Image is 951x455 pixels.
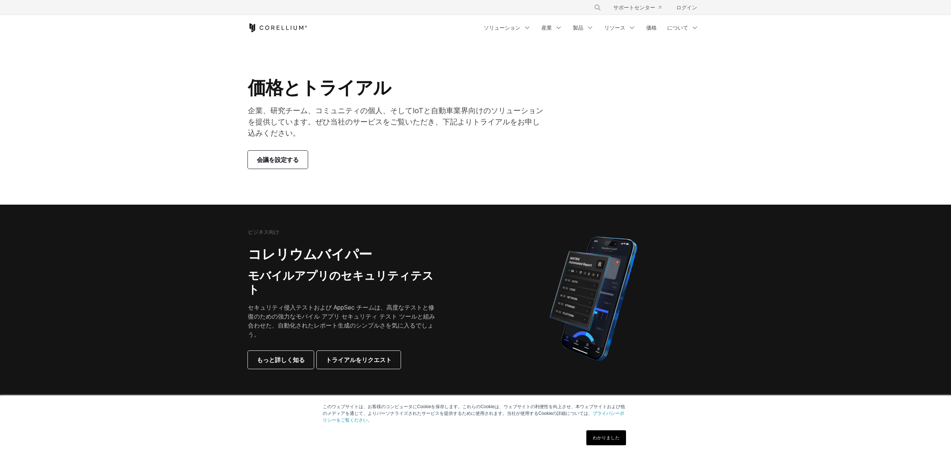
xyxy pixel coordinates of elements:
[248,229,279,235] font: ビジネス向け
[537,233,650,364] img: Corellium MATRIX は、iPhone 上でセキュリティ カテゴリ全体にわたるアプリの脆弱性テスト結果を自動的にレポートします。
[585,1,703,14] div: ナビゲーションメニュー
[257,156,299,163] font: 会議を設定する
[257,356,305,364] font: もっと詳しく知る
[248,351,314,369] a: もっと詳しく知る
[573,24,583,31] font: 製品
[248,304,435,338] font: セキュリティ侵入テストおよび AppSec チームは、高度なテストと修復のための強力なモバイル アプリ セキュリティ テスト ツールと組み合わせた、自動化されたレポート生成のシンプルさを気に入る...
[317,351,401,369] a: トライアルをリクエスト
[591,1,604,14] button: 検索
[604,24,625,31] font: リソース
[248,106,543,138] font: 企業、研究チーム、コミュニティの個人、そしてIoTと自動車業界向けのソリューションを提供しています。ぜひ当社のサービスをご覧いただき、下記よりトライアルをお申し込みください。
[593,435,620,440] font: わかりました
[484,24,520,31] font: ソリューション
[323,404,625,416] font: このウェブサイトは、お客様のコンピュータにCookieを保存します。これらのCookieは、ウェブサイトの利便性を向上させ、本ウェブサイトおよび他のメディアを通じて、よりパーソナライズされたサー...
[479,21,703,34] div: ナビゲーションメニュー
[586,430,626,445] a: わかりました
[248,269,434,296] font: モバイルアプリのセキュリティテスト
[326,356,392,364] font: トライアルをリクエスト
[248,76,391,99] font: 価格とトライアル
[248,23,307,32] a: コレリウムホーム
[248,151,308,169] a: 会議を設定する
[676,4,697,10] font: ログイン
[646,24,657,31] font: 価格
[667,24,688,31] font: について
[613,4,655,10] font: サポートセンター
[248,246,372,262] font: コレリウムバイパー
[541,24,552,31] font: 産業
